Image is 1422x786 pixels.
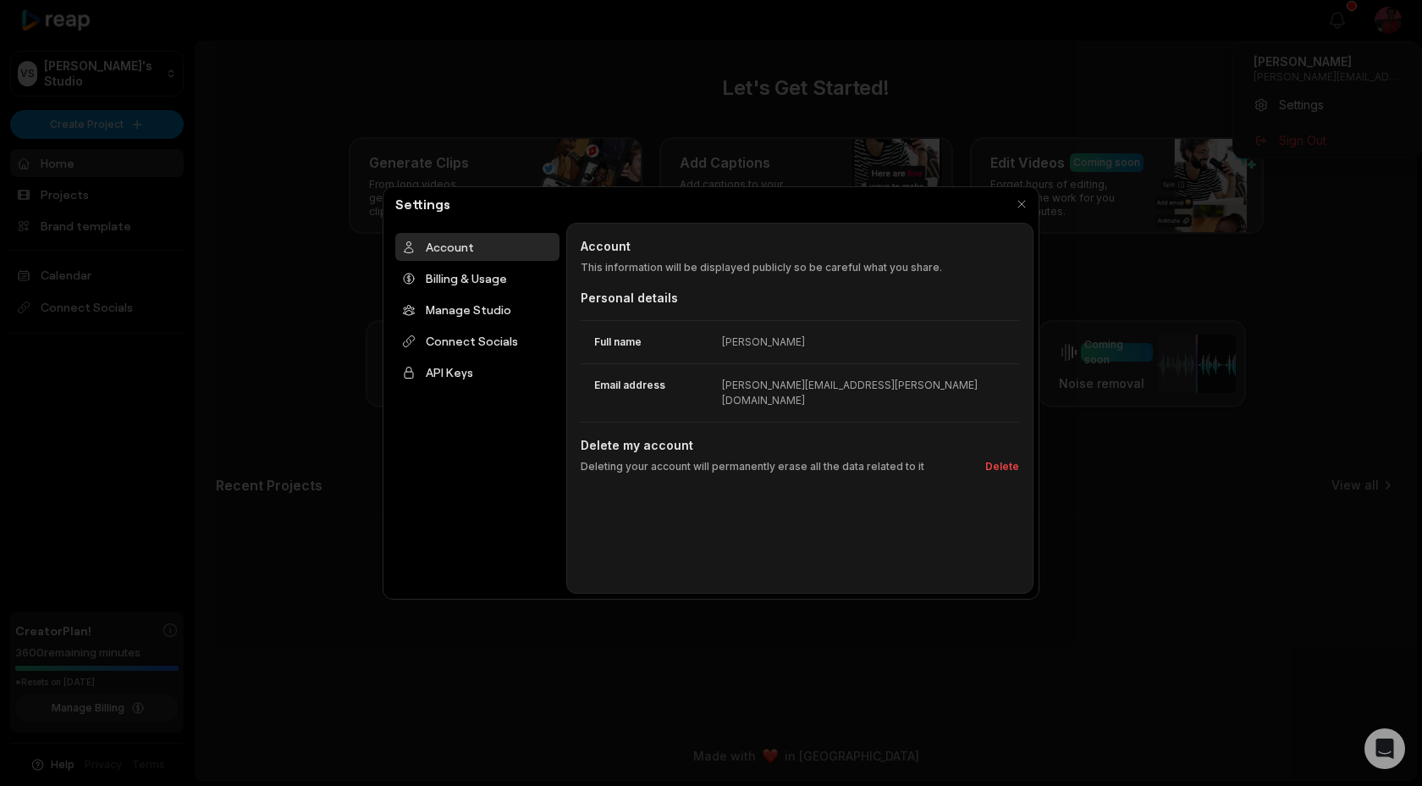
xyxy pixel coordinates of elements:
[581,459,924,474] p: Deleting your account will permanently erase all the data related to it
[722,378,1019,408] div: [PERSON_NAME][EMAIL_ADDRESS][PERSON_NAME][DOMAIN_NAME]
[395,296,559,324] div: Manage Studio
[395,264,559,292] div: Billing & Usage
[581,260,1019,275] p: This information will be displayed publicly so be careful what you share.
[581,289,1019,307] div: Personal details
[978,459,1019,474] button: Delete
[389,194,457,214] h2: Settings
[395,358,559,386] div: API Keys
[581,335,722,350] dt: Full name
[581,436,1019,454] h2: Delete my account
[395,327,559,355] div: Connect Socials
[722,335,805,350] div: [PERSON_NAME]
[395,233,559,261] div: Account
[581,237,1019,255] h2: Account
[581,378,722,408] dt: Email address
